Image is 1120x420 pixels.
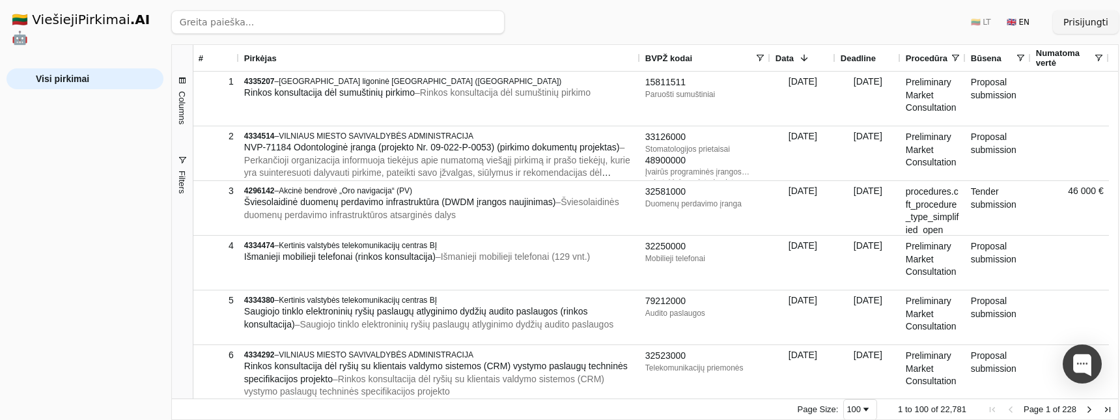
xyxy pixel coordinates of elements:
[199,346,234,365] div: 6
[279,296,437,305] span: Kertinis valstybės telekomunikacijų centras BĮ
[901,236,966,290] div: Preliminary Market Consultation
[645,144,765,154] div: Stomatologijos prietaisai
[645,308,765,318] div: Audito paslaugos
[244,197,556,207] span: Šviesolaidinė duomenų perdavimo infrastruktūra (DWDM įrangos naujinimas)
[279,350,473,359] span: VILNIAUS MIESTO SAVIVALDYBĖS ADMINISTRACIJA
[1046,404,1050,414] span: 1
[835,126,901,180] div: [DATE]
[901,72,966,126] div: Preliminary Market Consultation
[1024,404,1043,414] span: Page
[966,181,1031,235] div: Tender submission
[999,12,1037,33] button: 🇬🇧 EN
[966,290,1031,344] div: Proposal submission
[244,350,275,359] span: 4334292
[901,126,966,180] div: Preliminary Market Consultation
[645,253,765,264] div: Mobilieji telefonai
[770,290,835,344] div: [DATE]
[841,53,876,63] span: Deadline
[244,76,635,87] div: –
[835,236,901,290] div: [DATE]
[905,404,912,414] span: to
[244,374,604,397] span: – Rinkos konsultacija dėl ryšių su klientais valdymo sistemos (CRM) vystymo paslaugų techninės sp...
[1084,404,1095,415] div: Next Page
[770,126,835,180] div: [DATE]
[279,132,473,141] span: VILNIAUS MIESTO SAVIVALDYBĖS ADMINISTRACIJA
[645,131,765,144] div: 33126000
[36,69,89,89] span: Visi pirkimai
[1053,404,1060,414] span: of
[199,72,234,91] div: 1
[987,404,998,415] div: First Page
[966,236,1031,290] div: Proposal submission
[244,53,277,63] span: Pirkėjas
[776,53,794,63] span: Data
[244,295,635,305] div: –
[847,404,861,414] div: 100
[244,306,588,329] span: Saugiojo tinklo elektroninių ryšių paslaugų atlyginimo dydžių audito paslaugos (rinkos konsultacija)
[901,290,966,344] div: Preliminary Market Consultation
[244,361,628,384] span: Rinkos konsultacija dėl ryšių su klientais valdymo sistemos (CRM) vystymo paslaugų techninės spec...
[931,404,938,414] span: of
[835,181,901,235] div: [DATE]
[770,181,835,235] div: [DATE]
[770,345,835,399] div: [DATE]
[244,350,635,360] div: –
[645,167,765,177] div: Įvairūs programinės įrangos paketai ir kompiuterių sistemos
[1036,48,1093,68] span: Numatoma vertė
[244,77,275,86] span: 4335207
[1031,181,1109,235] div: 46 000 €
[279,186,412,195] span: Akcinė bendrovė „Oro navigacija“ (PV)
[279,77,561,86] span: [GEOGRAPHIC_DATA] ligoninė [GEOGRAPHIC_DATA] ([GEOGRAPHIC_DATA])
[244,251,436,262] span: Išmanieji mobilieji telefonai (rinkos konsultacija)
[645,89,765,100] div: Paruošti sumuštiniai
[645,53,692,63] span: BVPŽ kodai
[244,197,619,220] span: – Šviesolaidinės duomenų perdavimo infrastruktūros atsarginės dalys
[645,363,765,373] div: Telekomunikacijų priemonės
[914,404,929,414] span: 100
[177,171,187,193] span: Filters
[906,53,947,63] span: Procedūra
[177,91,187,124] span: Columns
[798,404,839,414] div: Page Size:
[898,404,903,414] span: 1
[244,296,275,305] span: 4334380
[645,240,765,253] div: 32250000
[645,199,765,209] div: Duomenų perdavimo įranga
[244,87,415,98] span: Rinkos konsultacija dėl sumuštinių pirkimo
[199,236,234,255] div: 4
[940,404,966,414] span: 22,781
[199,53,203,63] span: #
[901,345,966,399] div: Preliminary Market Consultation
[835,345,901,399] div: [DATE]
[645,350,765,363] div: 32523000
[645,76,765,89] div: 15811511
[199,182,234,201] div: 3
[770,72,835,126] div: [DATE]
[901,181,966,235] div: procedures.cft_procedure_type_simplified_open
[244,186,635,196] div: –
[244,240,635,251] div: –
[436,251,590,262] span: – Išmanieji mobilieji telefonai (129 vnt.)
[130,12,150,27] strong: .AI
[244,132,275,141] span: 4334514
[415,87,591,98] span: – Rinkos konsultacija dėl sumuštinių pirkimo
[645,154,765,167] div: 48900000
[171,10,505,34] input: Greita paieška...
[966,345,1031,399] div: Proposal submission
[645,186,765,199] div: 32581000
[199,291,234,310] div: 5
[1102,404,1113,415] div: Last Page
[244,186,275,195] span: 4296142
[645,295,765,308] div: 79212000
[244,142,620,152] span: NVP-71184 Odontologinė įranga (projekto Nr. 09-022-P-0053) (pirkimo dokumentų projektas)
[843,399,877,420] div: Page Size
[199,127,234,146] div: 2
[279,241,437,250] span: Kertinis valstybės telekomunikacijų centras BĮ
[835,290,901,344] div: [DATE]
[835,72,901,126] div: [DATE]
[1053,10,1119,34] button: Prisijungti
[770,236,835,290] div: [DATE]
[244,131,635,141] div: –
[244,241,275,250] span: 4334474
[971,53,1001,63] span: Būsena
